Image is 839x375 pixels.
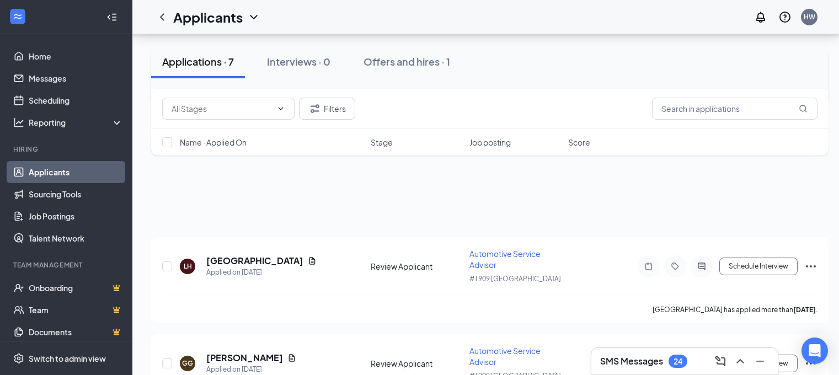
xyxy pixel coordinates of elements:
[29,299,123,321] a: TeamCrown
[247,10,260,24] svg: ChevronDown
[184,261,192,271] div: LH
[695,262,708,271] svg: ActiveChat
[29,277,123,299] a: OnboardingCrown
[600,355,663,367] h3: SMS Messages
[156,10,169,24] svg: ChevronLeft
[29,161,123,183] a: Applicants
[719,258,798,275] button: Schedule Interview
[29,89,123,111] a: Scheduling
[29,183,123,205] a: Sourcing Tools
[29,321,123,343] a: DocumentsCrown
[804,12,815,22] div: HW
[642,262,655,271] svg: Note
[13,260,121,270] div: Team Management
[669,262,682,271] svg: Tag
[180,137,247,148] span: Name · Applied On
[778,10,792,24] svg: QuestionInfo
[371,137,393,148] span: Stage
[206,352,283,364] h5: [PERSON_NAME]
[29,227,123,249] a: Talent Network
[674,357,682,366] div: 24
[162,55,234,68] div: Applications · 7
[801,337,828,364] div: Open Intercom Messenger
[182,358,193,368] div: GG
[173,8,243,26] h1: Applicants
[653,305,817,314] p: [GEOGRAPHIC_DATA] has applied more than .
[29,45,123,67] a: Home
[106,12,117,23] svg: Collapse
[12,11,23,22] svg: WorkstreamLogo
[469,249,541,270] span: Automotive Service Advisor
[731,352,749,370] button: ChevronUp
[206,364,296,375] div: Applied on [DATE]
[568,137,590,148] span: Score
[13,144,121,154] div: Hiring
[172,103,272,115] input: All Stages
[371,358,463,369] div: Review Applicant
[751,352,769,370] button: Minimize
[267,55,330,68] div: Interviews · 0
[804,260,817,273] svg: Ellipses
[29,117,124,128] div: Reporting
[29,67,123,89] a: Messages
[469,346,541,367] span: Automotive Service Advisor
[13,353,24,364] svg: Settings
[308,102,322,115] svg: Filter
[299,98,355,120] button: Filter Filters
[371,261,463,272] div: Review Applicant
[712,352,729,370] button: ComposeMessage
[287,353,296,362] svg: Document
[469,275,561,283] span: #1909 [GEOGRAPHIC_DATA]
[799,104,808,113] svg: MagnifyingGlass
[734,355,747,368] svg: ChevronUp
[29,205,123,227] a: Job Postings
[206,267,317,278] div: Applied on [DATE]
[793,306,816,314] b: [DATE]
[652,98,817,120] input: Search in applications
[754,355,767,368] svg: Minimize
[714,355,727,368] svg: ComposeMessage
[13,117,24,128] svg: Analysis
[29,353,106,364] div: Switch to admin view
[469,137,511,148] span: Job posting
[308,256,317,265] svg: Document
[364,55,450,68] div: Offers and hires · 1
[754,10,767,24] svg: Notifications
[276,104,285,113] svg: ChevronDown
[206,255,303,267] h5: [GEOGRAPHIC_DATA]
